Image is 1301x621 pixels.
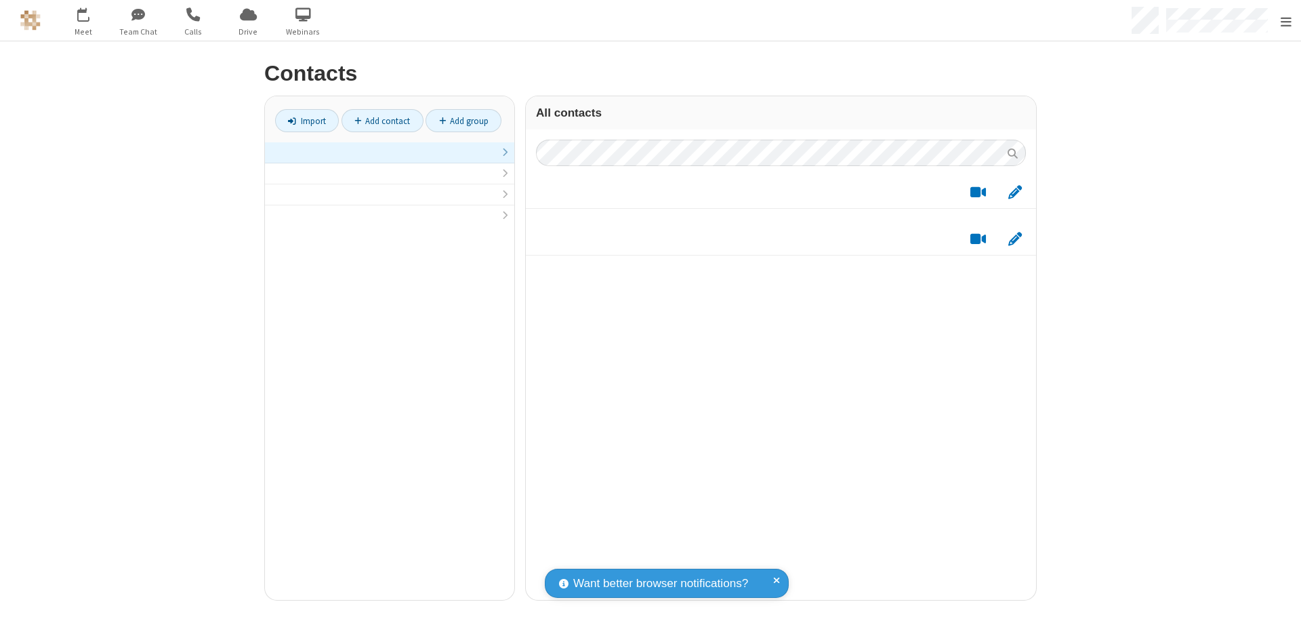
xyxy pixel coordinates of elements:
[275,109,339,132] a: Import
[342,109,424,132] a: Add contact
[426,109,501,132] a: Add group
[58,26,109,38] span: Meet
[1001,231,1028,247] button: Edit
[223,26,274,38] span: Drive
[965,184,991,201] button: Start a video meeting
[526,176,1036,600] div: grid
[278,26,329,38] span: Webinars
[965,231,991,247] button: Start a video meeting
[573,575,748,593] span: Want better browser notifications?
[1267,586,1291,612] iframe: Chat
[168,26,219,38] span: Calls
[113,26,164,38] span: Team Chat
[536,106,1026,119] h3: All contacts
[1001,184,1028,201] button: Edit
[20,10,41,31] img: QA Selenium DO NOT DELETE OR CHANGE
[87,7,96,18] div: 3
[264,62,1037,85] h2: Contacts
